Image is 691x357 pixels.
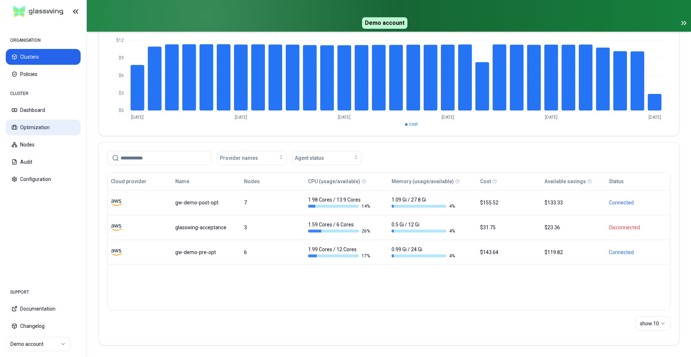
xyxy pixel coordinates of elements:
[480,224,538,231] div: $31.75
[244,199,302,206] div: 7
[545,115,557,120] tspan: [DATE]
[111,197,122,208] img: aws
[308,174,360,189] button: CPU (usage/available)
[545,224,602,231] div: $23.36
[131,115,144,120] tspan: [DATE]
[392,228,455,234] div: 4 %
[175,199,238,206] div: gw-demo-post-opt
[295,154,324,162] span: Agent status
[609,249,667,256] div: Connected
[442,115,454,120] tspan: [DATE]
[6,86,81,101] div: CLUSTER
[545,199,602,206] div: $133.33
[609,199,667,206] div: Connected
[220,154,258,162] span: Provider names
[392,221,455,234] div: 0.5 Gi / 12 Gi
[10,3,66,20] img: GlassWing
[175,224,238,231] div: glasswing-acceptance
[545,174,586,189] button: Available savings
[308,228,371,234] div: 26 %
[6,154,81,170] button: Audit
[244,249,302,256] div: 6
[6,301,81,317] button: Documentation
[392,196,455,209] div: 1.09 Gi / 27.8 Gi
[119,108,124,113] tspan: $0
[308,221,371,234] div: 1.59 Cores / 6 Cores
[6,171,81,187] button: Configuration
[338,115,351,120] tspan: [DATE]
[392,174,454,189] button: Memory (usage/available)
[6,49,81,65] button: Clusters
[217,151,286,165] button: Provider names
[6,318,81,334] button: Changelog
[235,115,247,120] tspan: [DATE]
[308,203,371,209] div: 14 %
[116,38,124,43] tspan: $12
[244,174,260,189] button: Nodes
[609,178,624,185] div: Status
[6,102,81,118] button: Dashboard
[111,247,122,258] img: aws
[409,122,418,127] span: cost
[111,174,146,189] button: Cloud provider
[609,224,667,231] div: Disconnected
[480,199,538,206] div: $155.52
[545,249,602,256] div: $119.82
[392,203,455,209] div: 4 %
[6,285,81,299] div: SUPPORT
[244,224,302,231] div: 3
[6,33,81,48] div: ORGANISATION
[392,253,455,259] div: 4 %
[119,73,124,78] tspan: $6
[6,137,81,153] button: Nodes
[6,119,81,135] button: Optimization
[292,151,361,165] button: Agent status
[6,66,81,82] button: Policies
[119,91,124,96] tspan: $3
[392,246,455,259] div: 0.99 Gi / 24 Gi
[119,55,124,60] tspan: $9
[308,196,371,209] div: 1.98 Cores / 13.9 Cores
[649,115,661,120] tspan: [DATE]
[362,17,407,29] span: Demo account
[111,222,122,233] img: aws
[308,246,371,259] div: 1.99 Cores / 12 Cores
[175,249,238,256] div: gw-demo-pre-opt
[308,253,371,259] div: 17 %
[175,174,189,189] button: Name
[480,249,538,256] div: $143.64
[480,174,491,189] button: Cost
